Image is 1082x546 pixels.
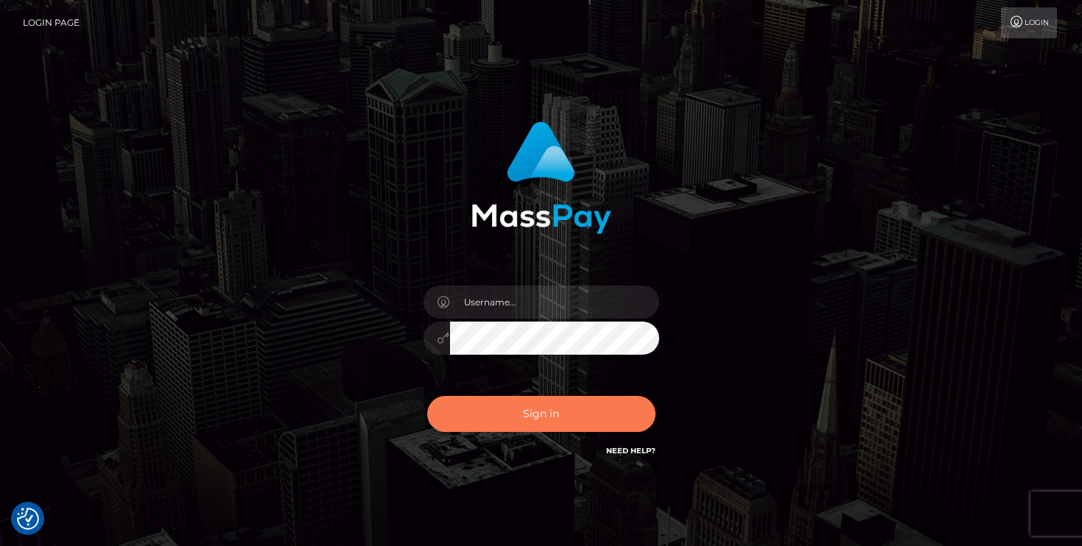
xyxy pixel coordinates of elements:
[427,396,656,432] button: Sign in
[450,286,659,319] input: Username...
[471,121,611,234] img: MassPay Login
[23,7,80,38] a: Login Page
[17,508,39,530] img: Revisit consent button
[17,508,39,530] button: Consent Preferences
[606,446,656,455] a: Need Help?
[1001,7,1057,38] a: Login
